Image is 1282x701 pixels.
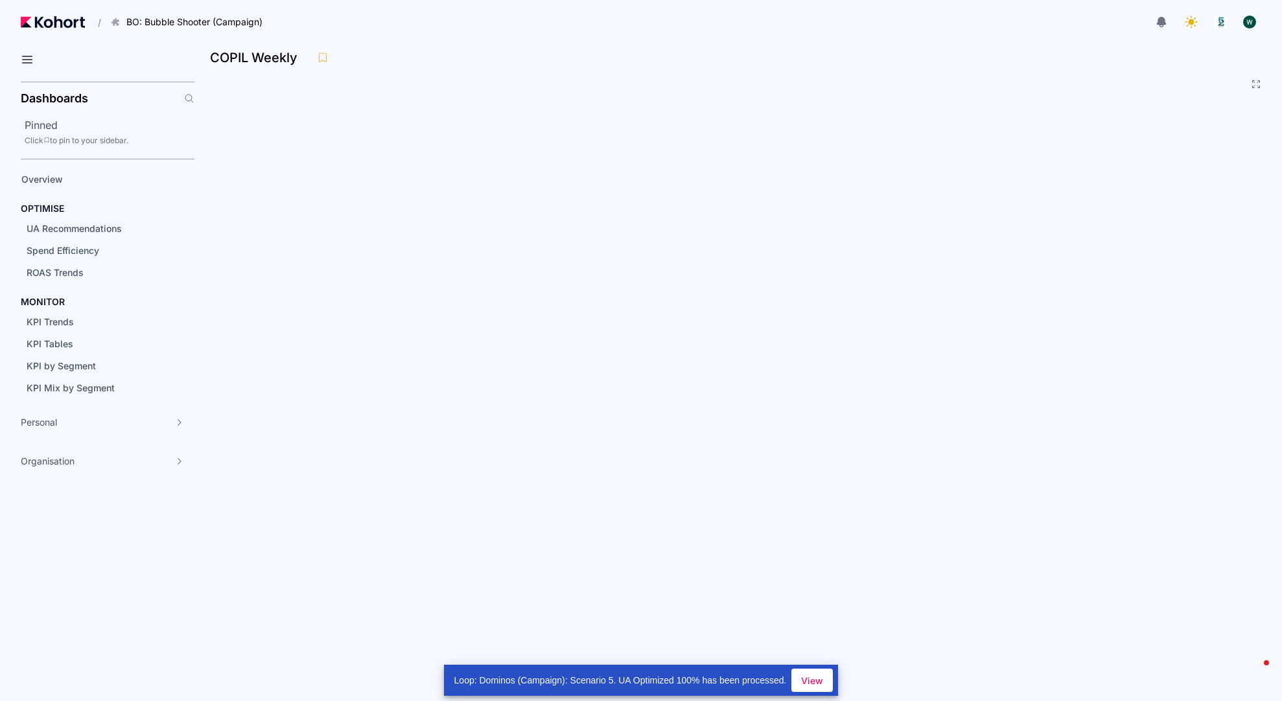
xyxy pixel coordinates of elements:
span: KPI by Segment [27,360,96,371]
span: Organisation [21,455,75,468]
img: logo_logo_images_1_20240607072359498299_20240828135028712857.jpeg [1215,16,1228,29]
span: UA Recommendations [27,223,122,234]
div: Click to pin to your sidebar. [25,135,194,146]
span: KPI Tables [27,338,73,349]
h2: Dashboards [21,93,88,104]
button: Fullscreen [1251,79,1261,89]
img: Kohort logo [21,16,85,28]
a: KPI Trends [22,312,172,332]
span: Personal [21,416,57,429]
h4: MONITOR [21,295,65,308]
button: BO: Bubble Shooter (Campaign) [104,11,276,33]
span: Spend Efficiency [27,245,99,256]
a: KPI Tables [22,334,172,354]
a: ROAS Trends [22,263,172,282]
a: UA Recommendations [22,219,172,238]
span: ROAS Trends [27,267,84,278]
span: / [87,16,101,29]
a: KPI Mix by Segment [22,378,172,398]
button: View [791,669,833,692]
span: KPI Mix by Segment [27,382,115,393]
h4: OPTIMISE [21,202,64,215]
span: Overview [21,174,63,185]
a: Overview [17,170,172,189]
span: KPI Trends [27,316,74,327]
span: BO: Bubble Shooter (Campaign) [126,16,262,29]
h2: Pinned [25,117,194,133]
div: Loop: Dominos (Campaign): Scenario 5. UA Optimized 100% has been processed. [444,665,792,696]
a: Spend Efficiency [22,241,172,260]
iframe: Intercom live chat [1238,657,1269,688]
a: KPI by Segment [22,356,172,376]
h3: COPIL Weekly [210,51,305,64]
span: View [801,674,823,687]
